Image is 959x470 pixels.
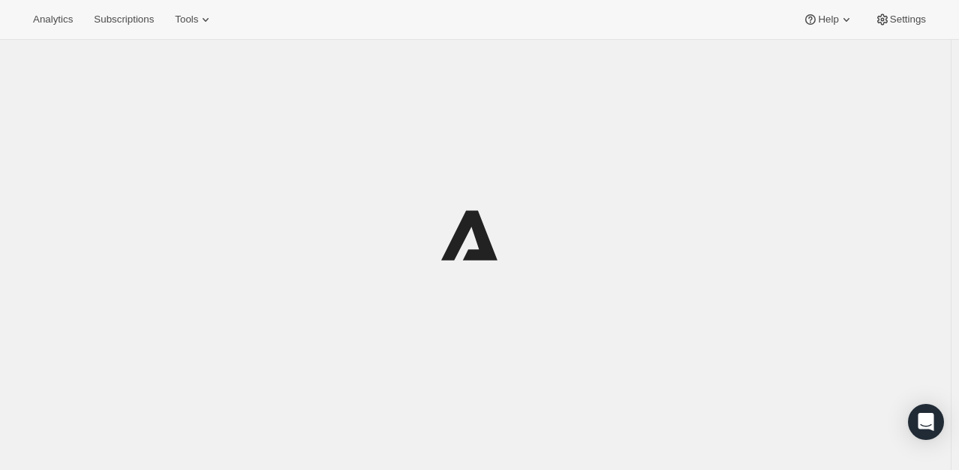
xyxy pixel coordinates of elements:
[866,9,935,30] button: Settings
[818,14,838,26] span: Help
[24,9,82,30] button: Analytics
[94,14,154,26] span: Subscriptions
[166,9,222,30] button: Tools
[890,14,926,26] span: Settings
[794,9,862,30] button: Help
[33,14,73,26] span: Analytics
[85,9,163,30] button: Subscriptions
[908,404,944,440] div: Open Intercom Messenger
[175,14,198,26] span: Tools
